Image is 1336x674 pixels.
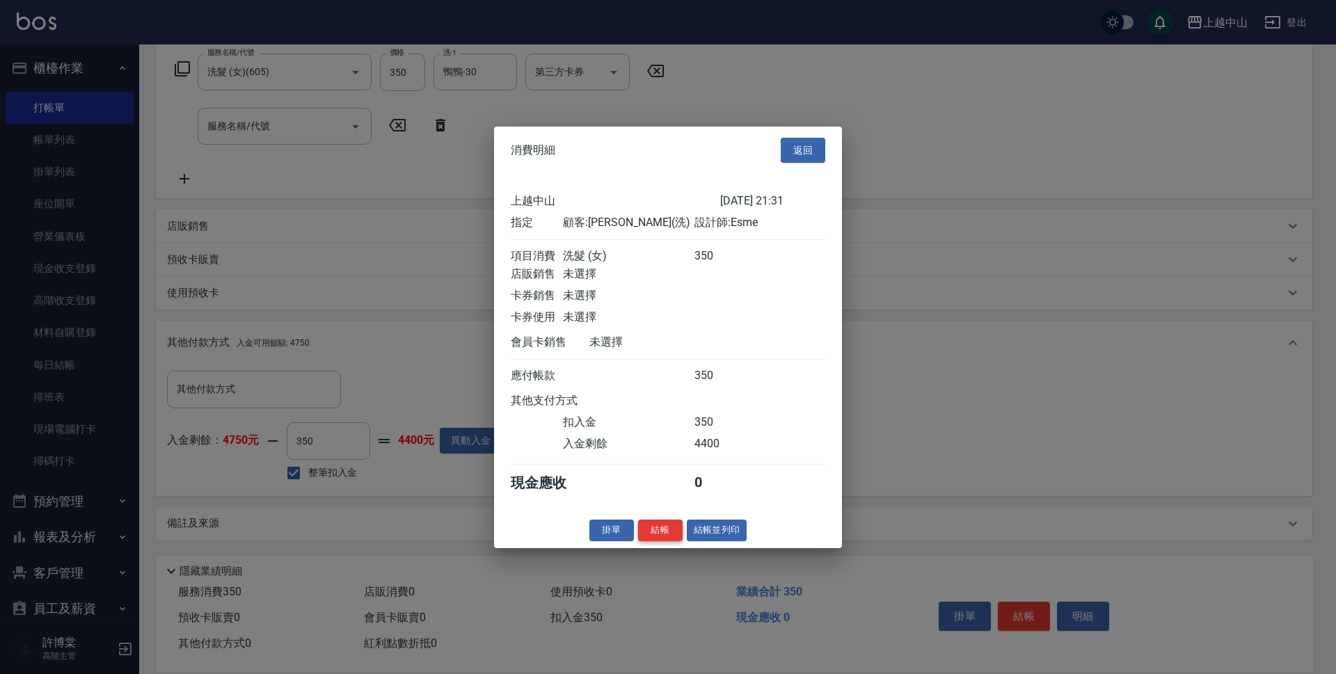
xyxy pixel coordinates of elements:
div: 應付帳款 [511,369,563,383]
div: 上越中山 [511,194,720,209]
div: 顧客: [PERSON_NAME](洗) [563,216,694,230]
div: 指定 [511,216,563,230]
div: 其他支付方式 [511,394,616,408]
div: 未選擇 [563,267,694,282]
div: 未選擇 [589,335,720,350]
div: 扣入金 [563,415,694,430]
div: 350 [694,249,747,264]
div: 現金應收 [511,474,589,492]
span: 消費明細 [511,143,555,157]
div: 4400 [694,437,747,451]
div: 未選擇 [563,289,694,303]
div: 0 [694,474,747,492]
div: 350 [694,415,747,430]
div: 會員卡銷售 [511,335,589,350]
button: 掛單 [589,520,634,541]
div: 卡券使用 [511,310,563,325]
div: 項目消費 [511,249,563,264]
button: 返回 [781,137,825,163]
div: 設計師: Esme [694,216,825,230]
div: 入金剩餘 [563,437,694,451]
div: 洗髮 (女) [563,249,694,264]
button: 結帳 [638,520,683,541]
div: 350 [694,369,747,383]
div: 卡券銷售 [511,289,563,303]
button: 結帳並列印 [687,520,747,541]
div: [DATE] 21:31 [720,194,825,209]
div: 未選擇 [563,310,694,325]
div: 店販銷售 [511,267,563,282]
